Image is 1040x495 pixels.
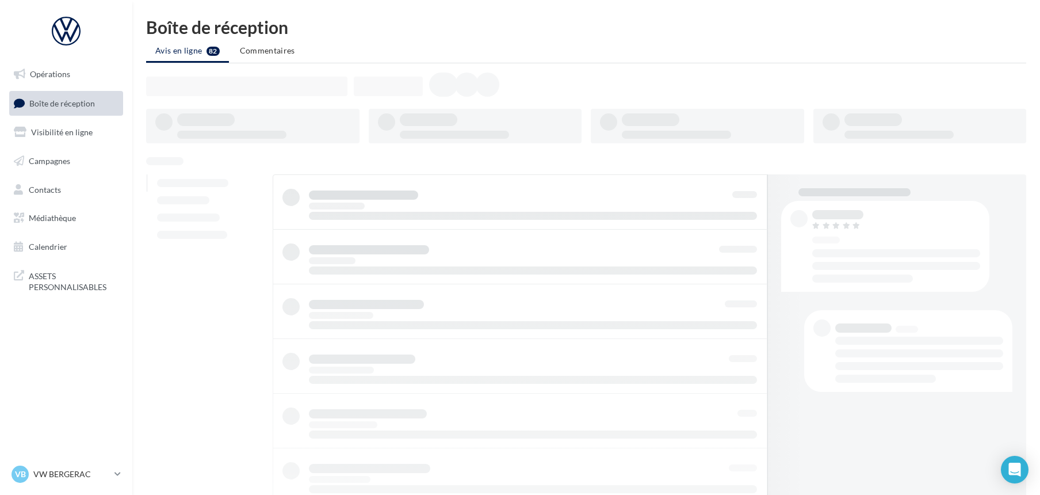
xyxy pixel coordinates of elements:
[9,463,123,485] a: VB VW BERGERAC
[29,213,76,223] span: Médiathèque
[29,242,67,252] span: Calendrier
[7,264,125,298] a: ASSETS PERSONNALISABLES
[240,45,295,55] span: Commentaires
[33,469,110,480] p: VW BERGERAC
[7,91,125,116] a: Boîte de réception
[29,98,95,108] span: Boîte de réception
[1001,456,1028,483] div: Open Intercom Messenger
[7,235,125,259] a: Calendrier
[30,69,70,79] span: Opérations
[146,18,1026,36] div: Boîte de réception
[29,268,118,293] span: ASSETS PERSONNALISABLES
[15,469,26,480] span: VB
[29,184,61,194] span: Contacts
[29,156,70,166] span: Campagnes
[7,206,125,230] a: Médiathèque
[7,149,125,173] a: Campagnes
[7,178,125,202] a: Contacts
[7,62,125,86] a: Opérations
[7,120,125,144] a: Visibilité en ligne
[31,127,93,137] span: Visibilité en ligne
